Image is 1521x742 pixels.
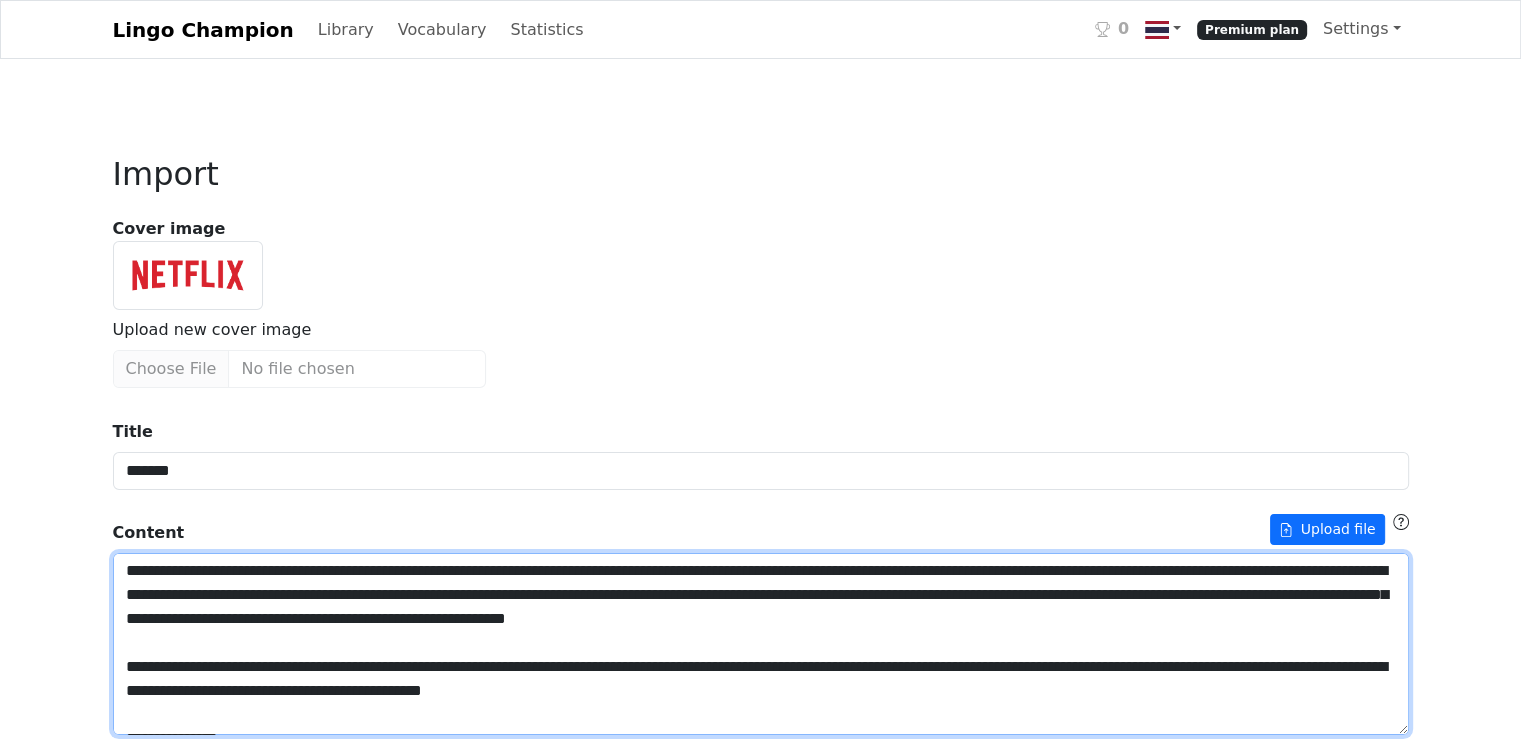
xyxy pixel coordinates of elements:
[113,10,294,50] a: Lingo Champion
[1197,20,1307,40] span: Premium plan
[1087,9,1137,50] a: 0
[1270,514,1385,545] button: Content
[502,10,591,50] a: Statistics
[1189,9,1315,50] a: Premium plan
[113,155,1409,193] h2: Import
[1145,18,1169,42] img: th.svg
[390,10,495,50] a: Vocabulary
[101,217,1421,241] strong: Cover image
[1118,17,1129,41] span: 0
[310,10,382,50] a: Library
[113,241,263,310] img: Cover
[113,521,185,545] strong: Content
[1315,9,1409,49] a: Settings
[113,422,153,441] strong: Title
[113,318,312,342] label: Upload new cover image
